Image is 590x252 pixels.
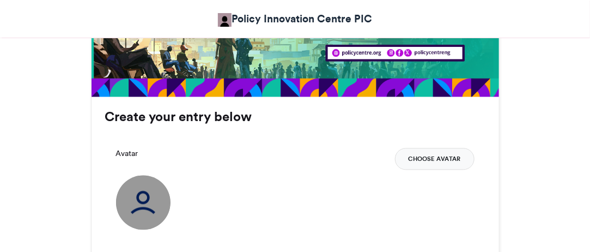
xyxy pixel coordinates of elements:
[218,13,232,27] img: Policy Innovation Centre PIC
[116,176,171,230] img: user_circle.png
[116,148,138,160] label: Avatar
[218,11,372,27] a: Policy Innovation Centre PIC
[105,111,485,124] h3: Create your entry below
[395,148,475,170] button: Choose Avatar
